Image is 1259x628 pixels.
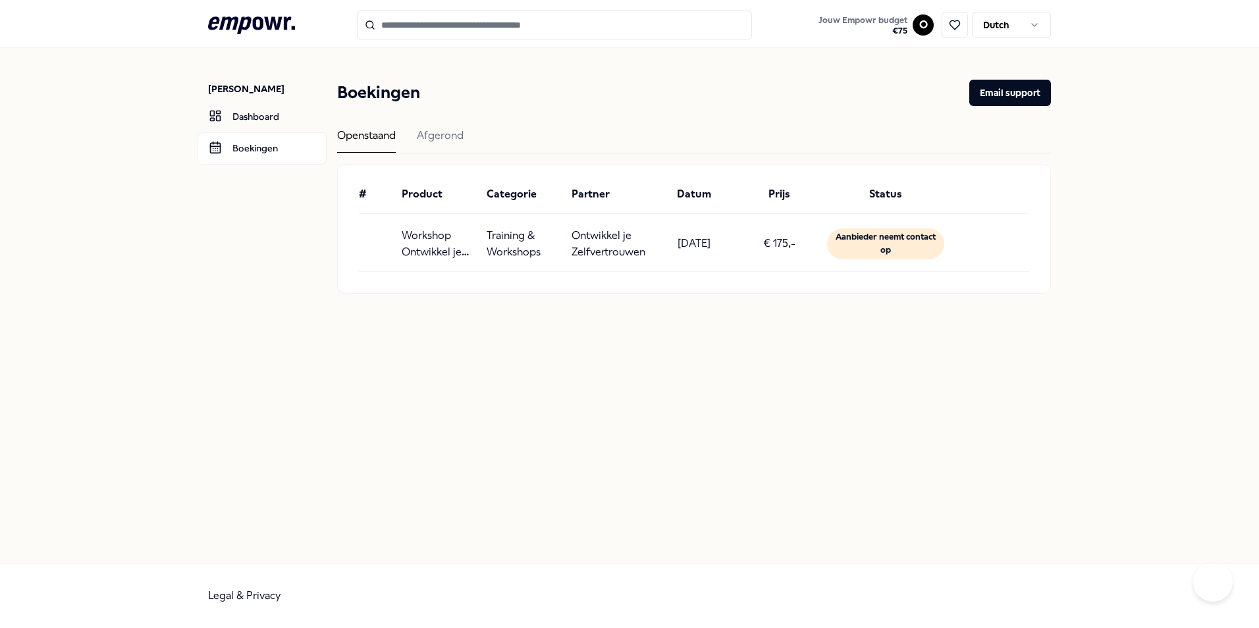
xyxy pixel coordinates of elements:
[337,80,420,106] h1: Boekingen
[357,11,752,39] input: Search for products, categories or subcategories
[337,127,396,153] div: Openstaand
[402,227,476,261] p: Workshop Ontwikkel je Zelfvertrouwen
[678,235,710,252] p: [DATE]
[417,127,464,153] div: Afgerond
[572,186,646,203] div: Partner
[818,15,907,26] span: Jouw Empowr budget
[813,11,913,39] a: Jouw Empowr budget€75
[913,14,934,36] button: O
[827,228,944,259] div: Aanbieder neemt contact op
[198,132,327,164] a: Boekingen
[827,186,944,203] div: Status
[1193,562,1233,602] iframe: Help Scout Beacon - Open
[198,101,327,132] a: Dashboard
[818,26,907,36] span: € 75
[208,82,327,95] p: [PERSON_NAME]
[208,589,281,602] a: Legal & Privacy
[742,186,817,203] div: Prijs
[572,227,646,261] p: Ontwikkel je Zelfvertrouwen
[487,186,561,203] div: Categorie
[359,186,391,203] div: #
[487,227,561,261] p: Training & Workshops
[656,186,731,203] div: Datum
[763,235,795,252] p: € 175,-
[402,186,476,203] div: Product
[969,80,1051,106] button: Email support
[816,13,910,39] button: Jouw Empowr budget€75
